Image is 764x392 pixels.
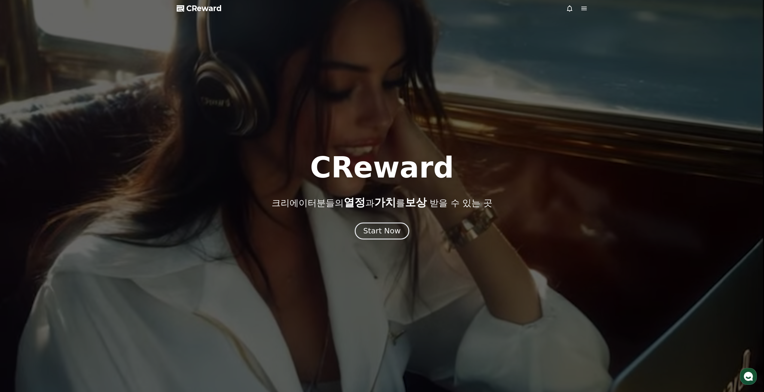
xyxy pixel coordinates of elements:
[55,200,62,205] span: 대화
[310,153,454,182] h1: CReward
[2,190,40,205] a: 홈
[93,199,100,204] span: 설정
[78,190,115,205] a: 설정
[177,4,222,13] a: CReward
[186,4,222,13] span: CReward
[363,226,400,236] div: Start Now
[356,229,408,235] a: Start Now
[344,196,365,208] span: 열정
[40,190,78,205] a: 대화
[374,196,396,208] span: 가치
[272,196,492,208] p: 크리에이터분들의 과 를 받을 수 있는 곳
[355,222,409,239] button: Start Now
[405,196,427,208] span: 보상
[19,199,23,204] span: 홈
